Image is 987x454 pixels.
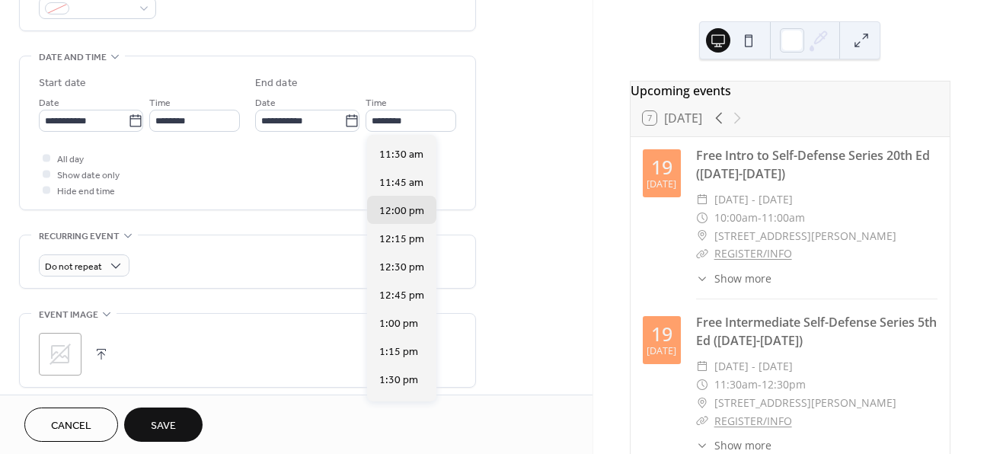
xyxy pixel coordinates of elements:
div: End date [255,75,298,91]
a: Free Intro to Self-Defense Series 20th Ed ([DATE]-[DATE]) [696,147,930,182]
div: [DATE] [647,180,676,190]
div: ​ [696,437,708,453]
div: ​ [696,394,708,412]
span: Show more [714,270,771,286]
span: 12:15 pm [379,232,424,248]
span: [DATE] - [DATE] [714,357,793,376]
span: Save [151,418,176,434]
span: Time [366,95,387,111]
span: Do not repeat [45,258,102,276]
span: Cancel [51,418,91,434]
div: Upcoming events [631,82,950,100]
button: ​Show more [696,270,771,286]
span: Hide end time [57,184,115,200]
div: ​ [696,357,708,376]
span: Event image [39,307,98,323]
span: Date [255,95,276,111]
div: ​ [696,270,708,286]
div: 19 [651,158,672,177]
span: 1:15 pm [379,344,418,360]
span: 1:30 pm [379,372,418,388]
button: Save [124,408,203,442]
div: ​ [696,190,708,209]
span: 11:00am [762,209,805,227]
span: 11:30 am [379,147,423,163]
span: [STREET_ADDRESS][PERSON_NAME] [714,227,896,245]
span: 11:45 am [379,175,423,191]
span: - [758,209,762,227]
span: 1:00 pm [379,316,418,332]
span: 1:45 pm [379,401,418,417]
div: [DATE] [647,347,676,356]
span: Recurring event [39,229,120,245]
span: Show more [714,437,771,453]
span: - [758,376,762,394]
div: ​ [696,209,708,227]
div: ​ [696,227,708,245]
span: 12:00 pm [379,203,424,219]
span: 12:30 pm [379,260,424,276]
span: [DATE] - [DATE] [714,190,793,209]
button: ​Show more [696,437,771,453]
span: 10:00am [714,209,758,227]
div: Start date [39,75,86,91]
div: ​ [696,376,708,394]
span: 11:30am [714,376,758,394]
span: All day [57,152,84,168]
div: 19 [651,325,672,344]
button: Cancel [24,408,118,442]
a: Free Intermediate Self-Defense Series 5th Ed ([DATE]-[DATE]) [696,314,937,349]
a: REGISTER/INFO [714,246,792,261]
span: Date and time [39,50,107,66]
span: Show date only [57,168,120,184]
span: 12:30pm [762,376,806,394]
div: ​ [696,245,708,263]
span: 12:45 pm [379,288,424,304]
a: REGISTER/INFO [714,414,792,428]
span: Date [39,95,59,111]
div: ​ [696,412,708,430]
span: [STREET_ADDRESS][PERSON_NAME] [714,394,896,412]
div: ; [39,333,81,376]
span: Time [149,95,171,111]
